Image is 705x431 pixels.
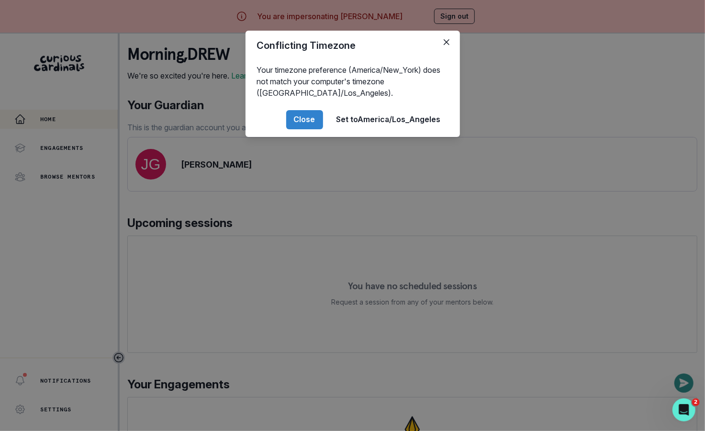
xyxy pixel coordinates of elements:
[692,398,700,406] span: 2
[672,398,695,421] iframe: Intercom live chat
[246,31,460,60] header: Conflicting Timezone
[286,110,323,129] button: Close
[439,34,454,50] button: Close
[246,60,460,102] div: Your timezone preference (America/New_York) does not match your computer's timezone ([GEOGRAPHIC_...
[329,110,448,129] button: Set toAmerica/Los_Angeles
